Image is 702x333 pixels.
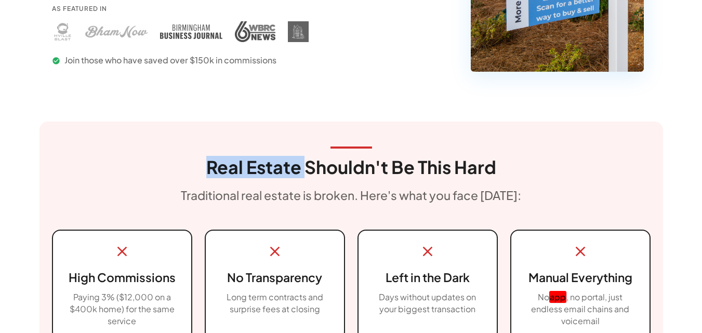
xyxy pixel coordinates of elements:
[65,291,179,327] p: Paying 3% ($12,000 on a $400k home) for the same service
[549,291,566,303] em: app
[524,291,637,327] p: No , no portal, just endless email chains and voicemail
[524,268,637,287] h6: Manual Everything
[160,21,222,42] img: Birmingham Business Journal press coverage - Homepoint featured in Birmingham Business Journal
[371,268,484,287] h6: Left in the Dark
[371,291,484,315] p: Days without updates on your biggest transaction
[65,268,179,287] h6: High Commissions
[288,21,309,42] img: DIY Homebuyers Academy press coverage - Homepoint featured in DIY Homebuyers Academy
[218,291,332,315] p: Long term contracts and surprise fees at closing
[218,268,332,287] h6: No Transparency
[52,21,73,42] img: Huntsville Blast press coverage - Homepoint featured in Huntsville Blast
[52,55,309,66] p: Join those who have saved over $150k in commissions
[52,4,309,13] p: As Featured In
[85,21,148,42] img: Bham Now press coverage - Homepoint featured in Bham Now
[235,21,275,42] img: WBRC press coverage - Homepoint featured in WBRC
[206,157,496,178] h3: Real Estate Shouldn't Be This Hard
[181,186,521,205] h6: Traditional real estate is broken. Here's what you face [DATE]:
